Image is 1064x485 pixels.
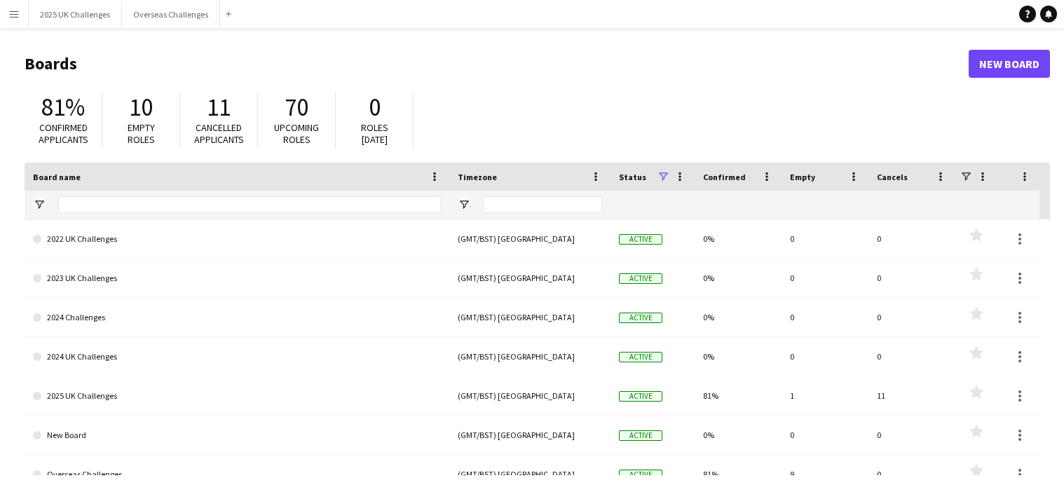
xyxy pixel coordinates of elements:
div: 0 [782,416,868,454]
span: Status [619,172,646,182]
div: (GMT/BST) [GEOGRAPHIC_DATA] [449,337,611,376]
a: 2023 UK Challenges [33,259,441,298]
div: 0 [868,219,955,258]
button: 2025 UK Challenges [29,1,122,28]
button: Overseas Challenges [122,1,220,28]
a: 2024 UK Challenges [33,337,441,376]
span: 81% [41,92,85,123]
div: 0 [782,219,868,258]
span: Active [619,430,662,441]
div: 0% [695,298,782,336]
span: Active [619,313,662,323]
div: (GMT/BST) [GEOGRAPHIC_DATA] [449,259,611,297]
button: Open Filter Menu [458,198,470,211]
span: 11 [207,92,231,123]
span: Active [619,273,662,284]
a: New Board [33,416,441,455]
span: Confirmed applicants [39,121,88,146]
div: 0% [695,416,782,454]
span: Confirmed [703,172,746,182]
span: 10 [129,92,153,123]
div: 0 [782,337,868,376]
span: Active [619,234,662,245]
button: Open Filter Menu [33,198,46,211]
span: Active [619,470,662,480]
span: Active [619,352,662,362]
div: (GMT/BST) [GEOGRAPHIC_DATA] [449,219,611,258]
div: 11 [868,376,955,415]
div: 0 [868,298,955,336]
div: (GMT/BST) [GEOGRAPHIC_DATA] [449,416,611,454]
span: Timezone [458,172,497,182]
a: 2025 UK Challenges [33,376,441,416]
div: 0% [695,219,782,258]
span: Upcoming roles [274,121,319,146]
a: 2024 Challenges [33,298,441,337]
div: 81% [695,376,782,415]
span: Active [619,391,662,402]
span: Roles [DATE] [361,121,388,146]
div: 0% [695,337,782,376]
span: Empty roles [128,121,155,146]
input: Board name Filter Input [58,196,441,213]
div: 0 [868,416,955,454]
span: Board name [33,172,81,182]
div: (GMT/BST) [GEOGRAPHIC_DATA] [449,298,611,336]
input: Timezone Filter Input [483,196,602,213]
span: Empty [790,172,815,182]
div: 0% [695,259,782,297]
div: (GMT/BST) [GEOGRAPHIC_DATA] [449,376,611,415]
div: 0 [868,337,955,376]
span: 0 [369,92,381,123]
h1: Boards [25,53,969,74]
span: 70 [285,92,308,123]
a: New Board [969,50,1050,78]
span: Cancels [877,172,908,182]
div: 0 [782,259,868,297]
div: 0 [782,298,868,336]
span: Cancelled applicants [194,121,244,146]
a: 2022 UK Challenges [33,219,441,259]
div: 0 [868,259,955,297]
div: 1 [782,376,868,415]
